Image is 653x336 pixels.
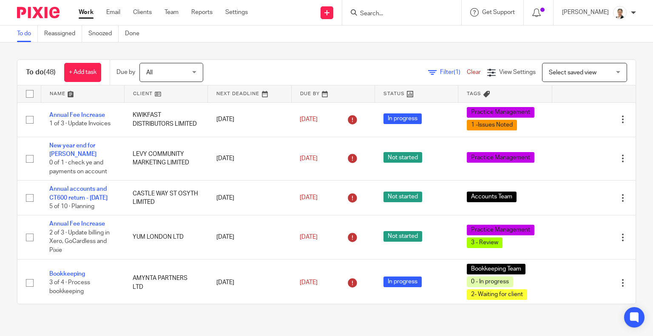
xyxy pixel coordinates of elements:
[225,8,248,17] a: Settings
[146,70,153,76] span: All
[300,155,318,161] span: [DATE]
[124,215,207,259] td: YUM LONDON LTD
[49,186,108,200] a: Annual accounts and CT600 return - [DATE]
[44,69,56,76] span: (48)
[49,160,107,175] span: 0 of 1 · check ye and payments on account
[133,8,152,17] a: Clients
[125,25,146,42] a: Done
[467,152,534,163] span: Practice Management
[467,69,481,75] a: Clear
[79,8,94,17] a: Work
[467,107,534,118] span: Practice Management
[208,102,291,137] td: [DATE]
[191,8,213,17] a: Reports
[562,8,609,17] p: [PERSON_NAME]
[383,277,422,287] span: In progress
[467,277,513,287] span: 0 - In progress
[467,237,503,248] span: 3 - Review
[49,203,94,209] span: 5 of 10 · Planning
[383,152,422,163] span: Not started
[49,112,105,118] a: Annual Fee Increase
[17,7,60,18] img: Pixie
[482,9,515,15] span: Get Support
[549,70,596,76] span: Select saved view
[49,271,85,277] a: Bookkeeping
[49,121,111,127] span: 1 of 3 · Update Invoices
[208,181,291,215] td: [DATE]
[124,137,207,181] td: LEVY COMMUNITY MARKETING LIMITED
[116,68,135,76] p: Due by
[44,25,82,42] a: Reassigned
[359,10,436,18] input: Search
[300,280,318,285] span: [DATE]
[499,69,536,75] span: View Settings
[124,181,207,215] td: CASTLE WAY ST OSYTH LIMITED
[208,215,291,259] td: [DATE]
[467,192,517,202] span: Accounts Team
[383,113,422,124] span: In progress
[467,264,525,274] span: Bookkeeping Team
[124,102,207,137] td: KWIKFAST DISTRIBUTORS LIMITED
[124,259,207,306] td: AMYNTA PARTNERS LTD
[467,289,527,300] span: 2- Waiting for client
[106,8,120,17] a: Email
[49,221,105,227] a: Annual Fee Increase
[440,69,467,75] span: Filter
[467,120,517,130] span: 1 -Issues Noted
[17,25,38,42] a: To do
[300,116,318,122] span: [DATE]
[300,195,318,201] span: [DATE]
[49,143,97,157] a: New year end for [PERSON_NAME]
[208,137,291,181] td: [DATE]
[165,8,179,17] a: Team
[208,259,291,306] td: [DATE]
[467,225,534,235] span: Practice Management
[26,68,56,77] h1: To do
[49,230,110,253] span: 2 of 3 · Update billing in Xero, GoCardless and Pixie
[383,231,422,242] span: Not started
[613,6,627,20] img: Untitled%20(5%20%C3%97%205%20cm)%20(2).png
[300,234,318,240] span: [DATE]
[467,91,481,96] span: Tags
[383,192,422,202] span: Not started
[64,63,101,82] a: + Add task
[88,25,119,42] a: Snoozed
[454,69,460,75] span: (1)
[49,280,90,294] span: 3 of 4 · Process bookkeeping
